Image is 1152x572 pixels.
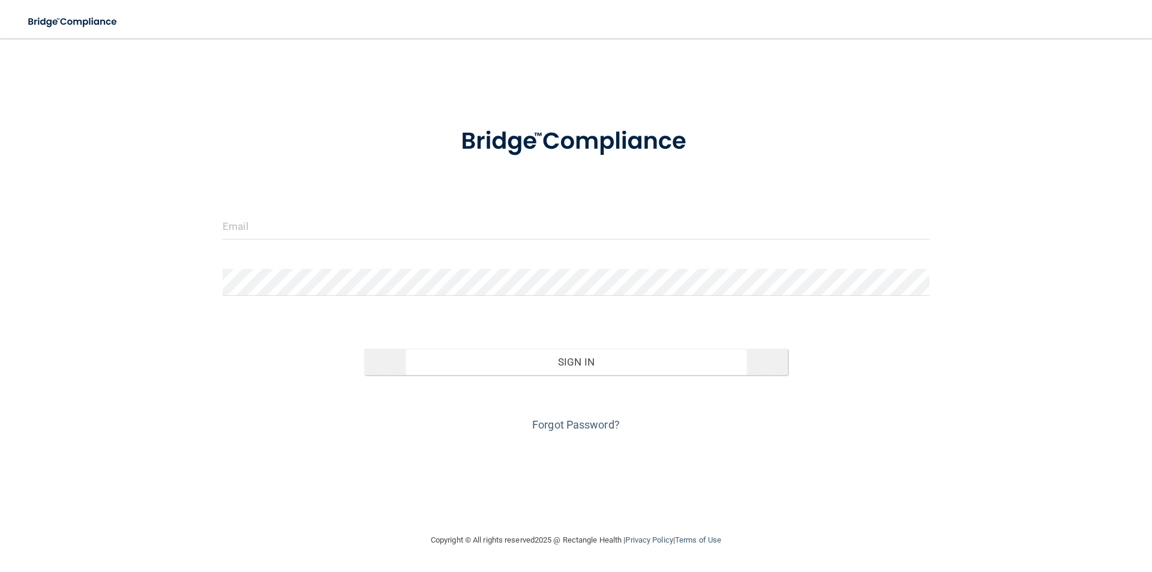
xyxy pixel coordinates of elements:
[223,212,929,239] input: Email
[357,521,795,559] div: Copyright © All rights reserved 2025 @ Rectangle Health | |
[625,535,673,544] a: Privacy Policy
[675,535,721,544] a: Terms of Use
[436,110,716,173] img: bridge_compliance_login_screen.278c3ca4.svg
[18,10,128,34] img: bridge_compliance_login_screen.278c3ca4.svg
[532,418,620,431] a: Forgot Password?
[364,349,788,375] button: Sign In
